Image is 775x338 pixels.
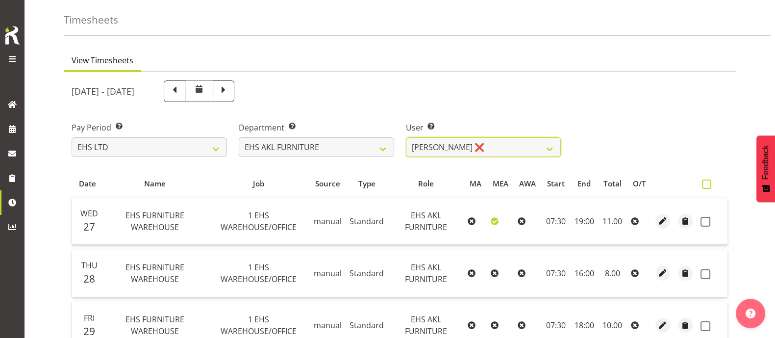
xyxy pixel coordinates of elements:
span: 1 EHS WAREHOUSE/OFFICE [221,210,297,233]
span: 1 EHS WAREHOUSE/OFFICE [221,314,297,337]
div: Date [77,178,97,189]
td: 16:00 [570,250,598,297]
span: EHS FURNITURE WAREHOUSE [125,210,184,233]
span: manual [314,216,342,227]
h4: Timesheets [64,14,118,26]
span: 1 EHS WAREHOUSE/OFFICE [221,262,297,285]
span: EHS AKL FURNITURE [405,262,447,285]
label: Pay Period [72,122,227,133]
div: Total [603,178,622,189]
td: 19:00 [570,198,598,245]
div: End [576,178,592,189]
button: Feedback - Show survey [756,135,775,202]
span: 28 [83,272,95,286]
td: 11.00 [598,198,627,245]
div: Type [351,178,382,189]
span: manual [314,268,342,279]
span: manual [314,320,342,331]
img: help-xxl-2.png [746,309,755,318]
span: EHS AKL FURNITURE [405,314,447,337]
div: Role [394,178,458,189]
h5: [DATE] - [DATE] [72,86,134,97]
span: EHS FURNITURE WAREHOUSE [125,262,184,285]
div: Job [213,178,304,189]
span: Wed [80,208,98,219]
td: Standard [346,250,388,297]
span: 27 [83,220,95,234]
div: MA [470,178,481,189]
span: Fri [84,312,95,323]
span: Feedback [761,145,770,180]
label: Department [239,122,394,133]
span: EHS FURNITURE WAREHOUSE [125,314,184,337]
div: AWA [519,178,536,189]
td: 8.00 [598,250,627,297]
span: Thu [81,260,98,271]
span: EHS AKL FURNITURE [405,210,447,233]
label: User [406,122,561,133]
td: 07:30 [542,198,571,245]
div: O/T [633,178,646,189]
div: Source [315,178,340,189]
span: View Timesheets [72,54,133,66]
div: Name [108,178,201,189]
span: 29 [83,324,95,338]
td: 07:30 [542,250,571,297]
div: Start [547,178,565,189]
img: Rosterit icon logo [2,25,22,46]
div: MEA [492,178,508,189]
td: Standard [346,198,388,245]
